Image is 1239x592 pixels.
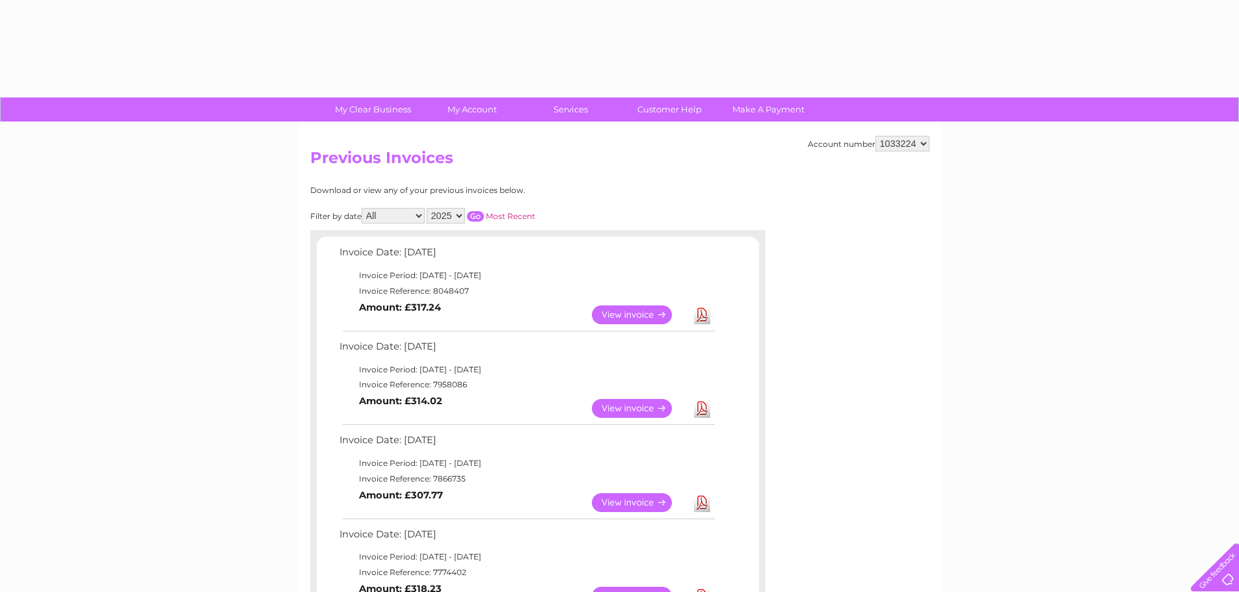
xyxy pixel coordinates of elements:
[336,431,717,456] td: Invoice Date: [DATE]
[592,493,687,512] a: View
[336,471,717,487] td: Invoice Reference: 7866735
[336,362,717,378] td: Invoice Period: [DATE] - [DATE]
[486,211,535,221] a: Most Recent
[517,97,624,122] a: Services
[319,97,427,122] a: My Clear Business
[592,399,687,418] a: View
[592,305,687,324] a: View
[694,399,710,418] a: Download
[336,456,717,471] td: Invoice Period: [DATE] - [DATE]
[359,302,441,313] b: Amount: £317.24
[418,97,526,122] a: My Account
[616,97,723,122] a: Customer Help
[715,97,822,122] a: Make A Payment
[694,493,710,512] a: Download
[336,549,717,565] td: Invoice Period: [DATE] - [DATE]
[336,244,717,268] td: Invoice Date: [DATE]
[336,338,717,362] td: Invoice Date: [DATE]
[336,377,717,393] td: Invoice Reference: 7958086
[336,283,717,299] td: Invoice Reference: 8048407
[359,489,443,501] b: Amount: £307.77
[310,186,652,195] div: Download or view any of your previous invoices below.
[336,268,717,283] td: Invoice Period: [DATE] - [DATE]
[310,208,652,224] div: Filter by date
[808,136,929,151] div: Account number
[336,565,717,580] td: Invoice Reference: 7774402
[310,149,929,174] h2: Previous Invoices
[694,305,710,324] a: Download
[336,526,717,550] td: Invoice Date: [DATE]
[359,395,442,407] b: Amount: £314.02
